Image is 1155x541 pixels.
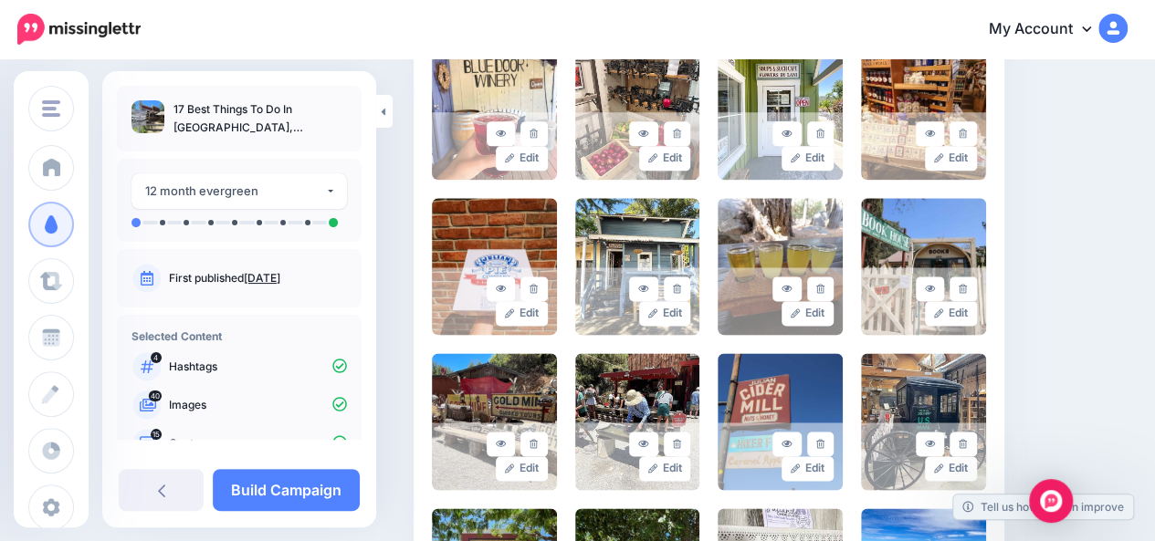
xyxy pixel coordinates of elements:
[718,353,843,490] img: 5b810c67f8d6da17aa0f20cecf4bb95b_large.jpg
[169,270,347,286] p: First published
[131,173,347,209] button: 12 month evergreen
[169,435,347,452] p: Quotes
[169,397,347,413] p: Images
[17,14,141,45] img: Missinglettr
[575,198,700,335] img: d73631d8cbf0bc90fd0c8335c2471cfd_large.jpg
[718,198,843,335] img: e26f25706ecd90f20a6e106791f376b4_large.jpg
[432,353,557,490] img: d15a3ede8072da9d0e5b6c5246319b80_large.jpg
[782,146,834,171] a: Edit
[639,146,691,171] a: Edit
[244,271,280,285] a: [DATE]
[131,329,347,343] h4: Selected Content
[639,456,691,481] a: Edit
[496,301,548,326] a: Edit
[639,301,691,326] a: Edit
[925,146,977,171] a: Edit
[575,353,700,490] img: 1133f5e78db8c11867f9583539fe5c9c_large.jpg
[718,43,843,180] img: 96fe897f6475d0b94fd4b379f4e7e1bf_large.jpg
[925,456,977,481] a: Edit
[953,494,1133,519] a: Tell us how we can improve
[169,359,347,375] p: Hashtags
[496,146,548,171] a: Edit
[496,456,548,481] a: Edit
[151,352,162,363] span: 4
[971,7,1128,52] a: My Account
[575,43,700,180] img: df1ed8ac8c20a98f226ca6fb71925a36_large.jpg
[42,100,60,117] img: menu.png
[861,198,986,335] img: 35a7244a9bbd1dedfe54c18310bc57e4_large.jpg
[925,301,977,326] a: Edit
[145,181,325,202] div: 12 month evergreen
[131,100,164,133] img: 0a4b1702b8a5c2678a2f95a09898051a_thumb.jpg
[782,301,834,326] a: Edit
[1029,479,1073,523] div: Open Intercom Messenger
[173,100,347,137] p: 17 Best Things To Do In [GEOGRAPHIC_DATA], [GEOGRAPHIC_DATA] Beyond Apple Picking
[432,43,557,180] img: 25c9f9ee3adfb381101e98c5abb4172c_large.jpg
[861,353,986,490] img: aacb3db4420d9a76a321ff824561d547_large.jpg
[149,390,162,401] span: 40
[151,429,162,440] span: 15
[861,43,986,180] img: b48d2942a213b951a88d2fb499941d6d_large.jpg
[782,456,834,481] a: Edit
[432,198,557,335] img: 8cf50ef24b5963df9eabe50820107fd6_large.jpg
